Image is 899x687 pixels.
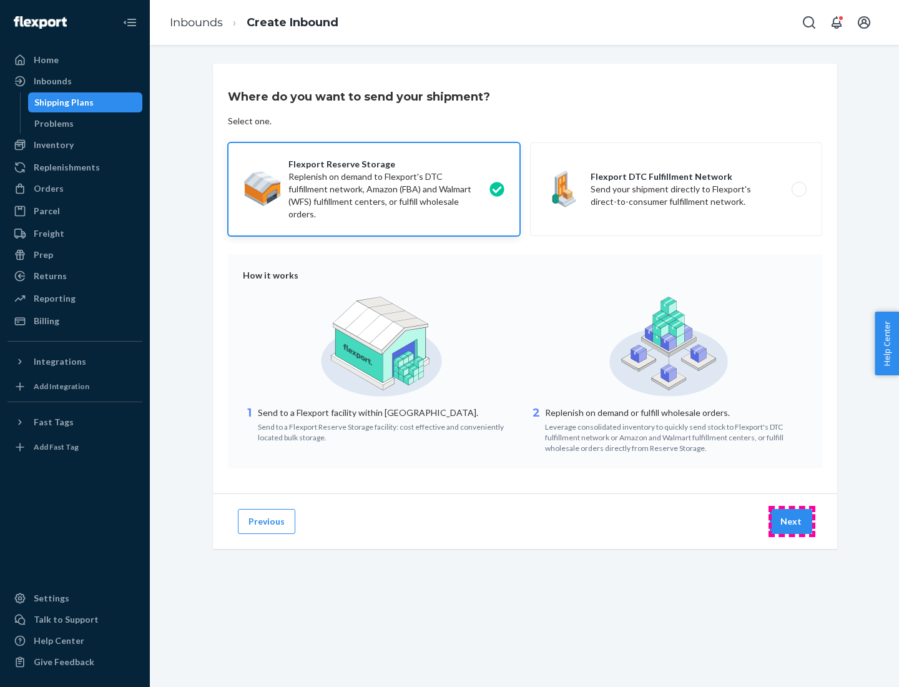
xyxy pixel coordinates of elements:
img: Flexport logo [14,16,67,29]
div: Reporting [34,292,76,305]
a: Freight [7,224,142,244]
div: Prep [34,249,53,261]
div: Problems [34,117,74,130]
div: Home [34,54,59,66]
a: Prep [7,245,142,265]
button: Next [770,509,812,534]
p: Replenish on demand or fulfill wholesale orders. [545,407,807,419]
div: Orders [34,182,64,195]
button: Open notifications [824,10,849,35]
div: Select one. [228,115,272,127]
button: Give Feedback [7,652,142,672]
a: Add Fast Tag [7,437,142,457]
a: Reporting [7,289,142,309]
div: Freight [34,227,64,240]
div: 2 [530,405,543,453]
a: Problems [28,114,143,134]
button: Fast Tags [7,412,142,432]
div: Send to a Flexport Reserve Storage facility: cost effective and conveniently located bulk storage. [258,419,520,443]
a: Replenishments [7,157,142,177]
div: Add Integration [34,381,89,392]
button: Integrations [7,352,142,372]
button: Open Search Box [797,10,822,35]
button: Open account menu [852,10,877,35]
a: Home [7,50,142,70]
a: Inventory [7,135,142,155]
a: Billing [7,311,142,331]
div: Billing [34,315,59,327]
a: Inbounds [170,16,223,29]
div: Fast Tags [34,416,74,428]
a: Parcel [7,201,142,221]
h3: Where do you want to send your shipment? [228,89,490,105]
div: Inbounds [34,75,72,87]
a: Orders [7,179,142,199]
a: Create Inbound [247,16,338,29]
div: Returns [34,270,67,282]
a: Help Center [7,631,142,651]
div: How it works [243,269,807,282]
div: Give Feedback [34,656,94,668]
div: 1 [243,405,255,443]
div: Shipping Plans [34,96,94,109]
p: Send to a Flexport facility within [GEOGRAPHIC_DATA]. [258,407,520,419]
button: Help Center [875,312,899,375]
div: Talk to Support [34,613,99,626]
a: Settings [7,588,142,608]
a: Add Integration [7,377,142,397]
button: Close Navigation [117,10,142,35]
div: Settings [34,592,69,605]
div: Help Center [34,635,84,647]
div: Parcel [34,205,60,217]
a: Talk to Support [7,610,142,630]
ol: breadcrumbs [160,4,348,41]
button: Previous [238,509,295,534]
div: Replenishments [34,161,100,174]
div: Leverage consolidated inventory to quickly send stock to Flexport's DTC fulfillment network or Am... [545,419,807,453]
a: Shipping Plans [28,92,143,112]
div: Integrations [34,355,86,368]
a: Inbounds [7,71,142,91]
div: Inventory [34,139,74,151]
a: Returns [7,266,142,286]
div: Add Fast Tag [34,442,79,452]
